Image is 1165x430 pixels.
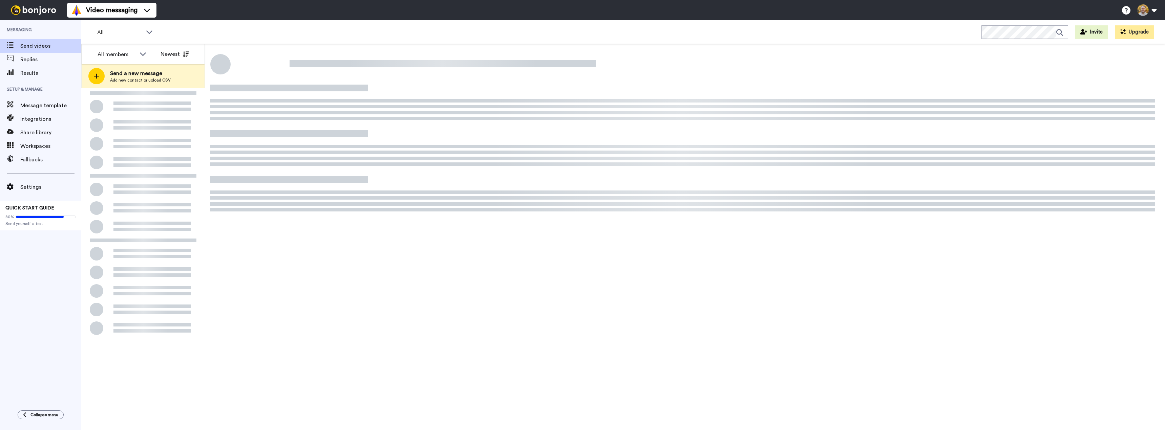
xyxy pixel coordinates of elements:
[20,129,81,137] span: Share library
[5,221,76,226] span: Send yourself a test
[8,5,59,15] img: bj-logo-header-white.svg
[30,412,58,417] span: Collapse menu
[97,28,143,37] span: All
[71,5,82,16] img: vm-color.svg
[5,214,14,220] span: 80%
[20,156,81,164] span: Fallbacks
[110,69,171,77] span: Send a new message
[20,142,81,150] span: Workspaces
[110,77,171,83] span: Add new contact or upload CSV
[20,42,81,50] span: Send videos
[155,47,194,61] button: Newest
[5,206,54,210] span: QUICK START GUIDE
[20,55,81,64] span: Replies
[20,183,81,191] span: Settings
[20,115,81,123] span: Integrations
[20,101,81,110] span: Message template
[18,410,64,419] button: Collapse menu
[1075,25,1108,39] button: Invite
[1115,25,1154,39] button: Upgrade
[98,50,136,59] div: All members
[20,69,81,77] span: Results
[86,5,137,15] span: Video messaging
